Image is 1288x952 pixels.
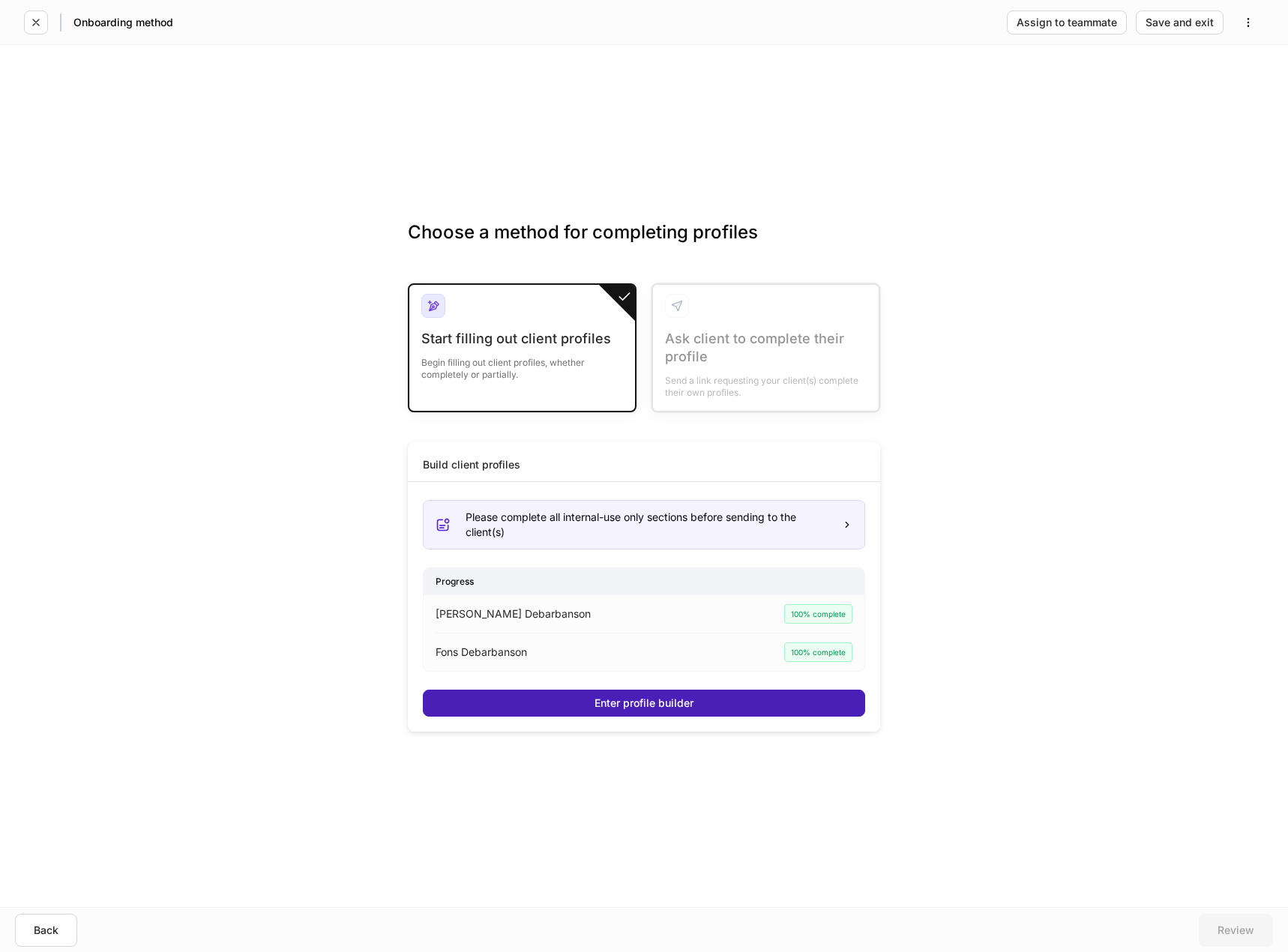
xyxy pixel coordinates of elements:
div: Build client profiles [423,457,520,472]
h5: Onboarding method [73,15,173,30]
h3: Choose a method for completing profiles [408,220,880,268]
button: Save and exit [1136,10,1224,34]
div: Back [34,925,58,936]
div: Assign to teammate [1017,17,1117,28]
p: Fons Debarbanson [436,645,527,660]
div: Progress [424,568,864,594]
div: Please complete all internal-use only sections before sending to the client(s) [466,510,830,540]
p: [PERSON_NAME] Debarbanson [436,606,591,621]
div: Enter profile builder [595,698,693,708]
button: Back [15,914,77,947]
div: Begin filling out client profiles, whether completely or partially. [421,348,623,381]
div: Start filling out client profiles [421,330,623,348]
div: 100% complete [784,604,852,624]
div: Save and exit [1146,17,1214,28]
button: Assign to teammate [1007,10,1127,34]
div: 100% complete [784,642,852,662]
button: Enter profile builder [423,690,865,717]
